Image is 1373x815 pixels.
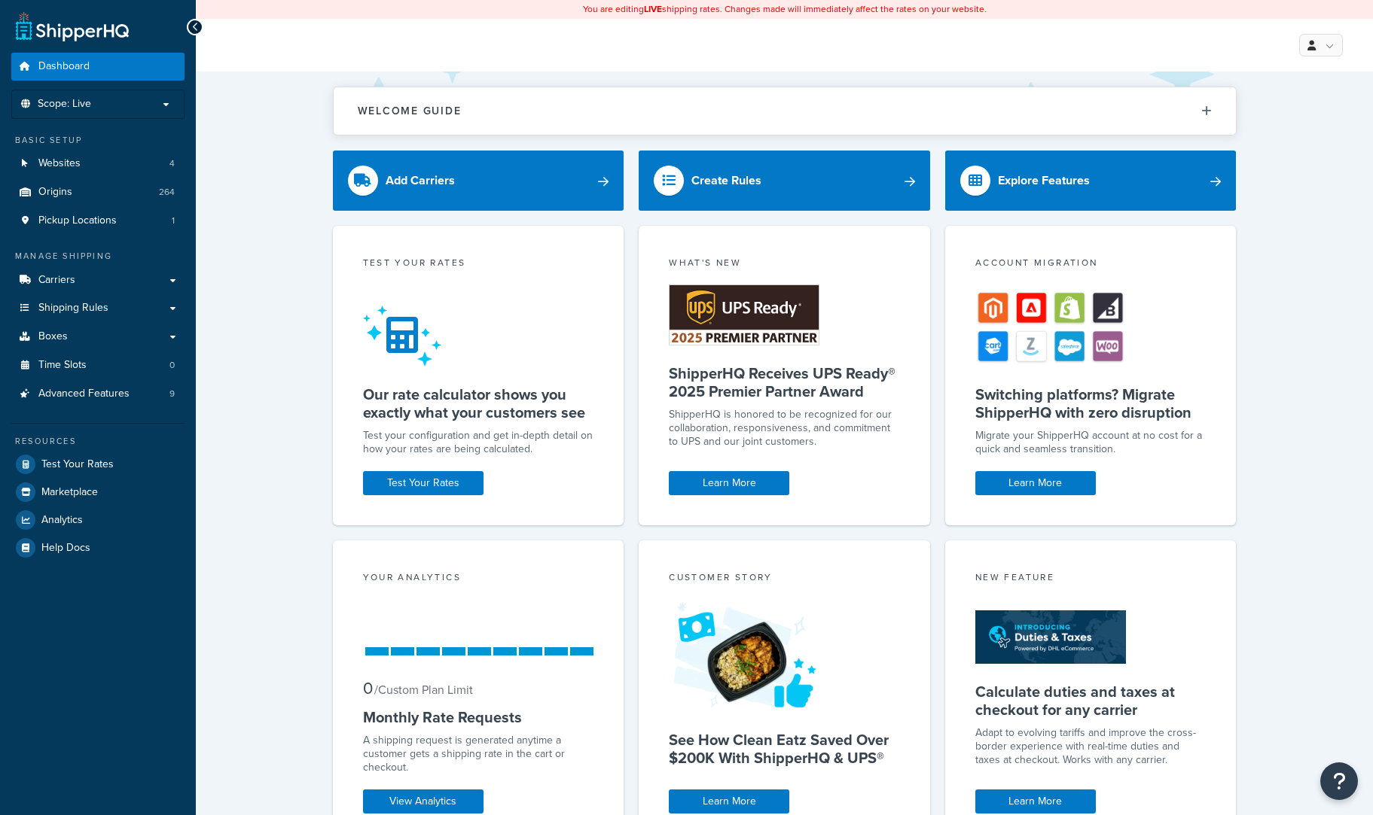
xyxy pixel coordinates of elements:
span: Shipping Rules [38,302,108,315]
a: Create Rules [639,151,930,211]
span: Boxes [38,330,68,343]
span: 9 [169,388,175,400]
a: Websites4 [11,150,185,178]
a: Advanced Features9 [11,380,185,408]
a: Add Carriers [333,151,624,211]
li: Pickup Locations [11,207,185,235]
span: 0 [363,676,373,701]
span: 0 [169,359,175,372]
div: What's New [669,256,900,273]
span: Pickup Locations [38,214,117,227]
div: A shipping request is generated anytime a customer gets a shipping rate in the cart or checkout. [363,734,594,774]
span: Analytics [41,514,83,527]
span: Advanced Features [38,388,130,400]
span: Origins [38,186,72,199]
span: Dashboard [38,60,90,73]
div: Test your configuration and get in-depth detail on how your rates are being calculated. [363,429,594,456]
div: Create Rules [691,170,761,191]
div: Resources [11,435,185,448]
div: Migrate your ShipperHQ account at no cost for a quick and seamless transition. [975,429,1207,456]
div: Test your rates [363,256,594,273]
div: Manage Shipping [11,250,185,263]
div: New Feature [975,570,1207,588]
span: Time Slots [38,359,87,372]
div: Your Analytics [363,570,594,588]
a: Test Your Rates [363,471,484,495]
span: Help Docs [41,542,90,555]
li: Time Slots [11,351,185,379]
small: / Custom Plan Limit [374,681,473,698]
div: Add Carriers [386,170,455,191]
a: Test Your Rates [11,451,185,478]
b: LIVE [644,2,662,16]
a: Explore Features [945,151,1237,211]
span: Websites [38,157,81,170]
a: Learn More [669,471,789,495]
button: Open Resource Center [1320,762,1358,800]
a: Learn More [669,789,789,813]
p: ShipperHQ is honored to be recognized for our collaboration, responsiveness, and commitment to UP... [669,408,900,449]
div: Account Migration [975,256,1207,273]
a: Analytics [11,506,185,534]
a: Shipping Rules [11,294,185,322]
h5: Switching platforms? Migrate ShipperHQ with zero disruption [975,385,1207,421]
li: Advanced Features [11,380,185,408]
div: Explore Features [998,170,1090,191]
a: Time Slots0 [11,351,185,379]
a: Learn More [975,789,1096,813]
h5: Monthly Rate Requests [363,708,594,726]
a: Dashboard [11,53,185,81]
span: 1 [172,214,175,227]
a: Help Docs [11,534,185,561]
div: Customer Story [669,570,900,588]
span: Carriers [38,274,75,287]
li: Websites [11,150,185,178]
a: Marketplace [11,479,185,506]
h2: Welcome Guide [358,105,462,117]
h5: ShipperHQ Receives UPS Ready® 2025 Premier Partner Award [669,364,900,400]
h5: Our rate calculator shows you exactly what your customers see [363,385,594,421]
button: Welcome Guide [334,87,1236,135]
span: 4 [169,157,175,170]
h5: See How Clean Eatz Saved Over $200K With ShipperHQ & UPS® [669,731,900,767]
div: Basic Setup [11,134,185,147]
li: Origins [11,178,185,206]
a: Pickup Locations1 [11,207,185,235]
a: View Analytics [363,789,484,813]
span: Test Your Rates [41,458,114,471]
a: Carriers [11,266,185,294]
p: Adapt to evolving tariffs and improve the cross-border experience with real-time duties and taxes... [975,726,1207,767]
h5: Calculate duties and taxes at checkout for any carrier [975,683,1207,719]
span: 264 [159,186,175,199]
span: Marketplace [41,486,98,499]
a: Boxes [11,323,185,351]
a: Learn More [975,471,1096,495]
a: Origins264 [11,178,185,206]
span: Scope: Live [38,98,91,111]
